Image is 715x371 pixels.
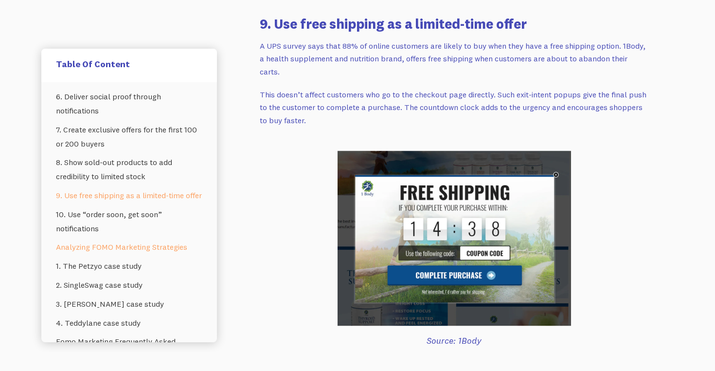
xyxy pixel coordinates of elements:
[56,205,202,238] a: 10. Use “order soon, get soon” notifications
[260,88,649,127] p: This doesn’t affect customers who go to the checkout page directly. Such exit-intent popups give ...
[56,332,202,365] a: Fomo Marketing Frequently Asked Questions
[56,238,202,257] a: Analyzing FOMO Marketing Strategies
[56,276,202,295] a: 2. SingleSwag case study
[56,295,202,314] a: 3. [PERSON_NAME] case study
[56,120,202,153] a: 7. Create exclusive offers for the first 100 or 200 buyers
[427,335,482,346] em: Source: 1Body
[56,257,202,276] a: 1. The Petzyo case study
[56,87,202,120] a: 6. Deliver social proof through notifications
[56,186,202,205] a: 9. Use free shipping as a limited-time offer
[260,14,649,33] h3: 9. Use free shipping as a limited-time offer
[260,39,649,78] p: A UPS survey says that 88% of online customers are likely to buy when they have a free shipping o...
[56,314,202,333] a: 4. Teddylane case study
[56,58,202,70] h5: Table Of Content
[56,153,202,186] a: 8. Show sold-out products to add credibility to limited stock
